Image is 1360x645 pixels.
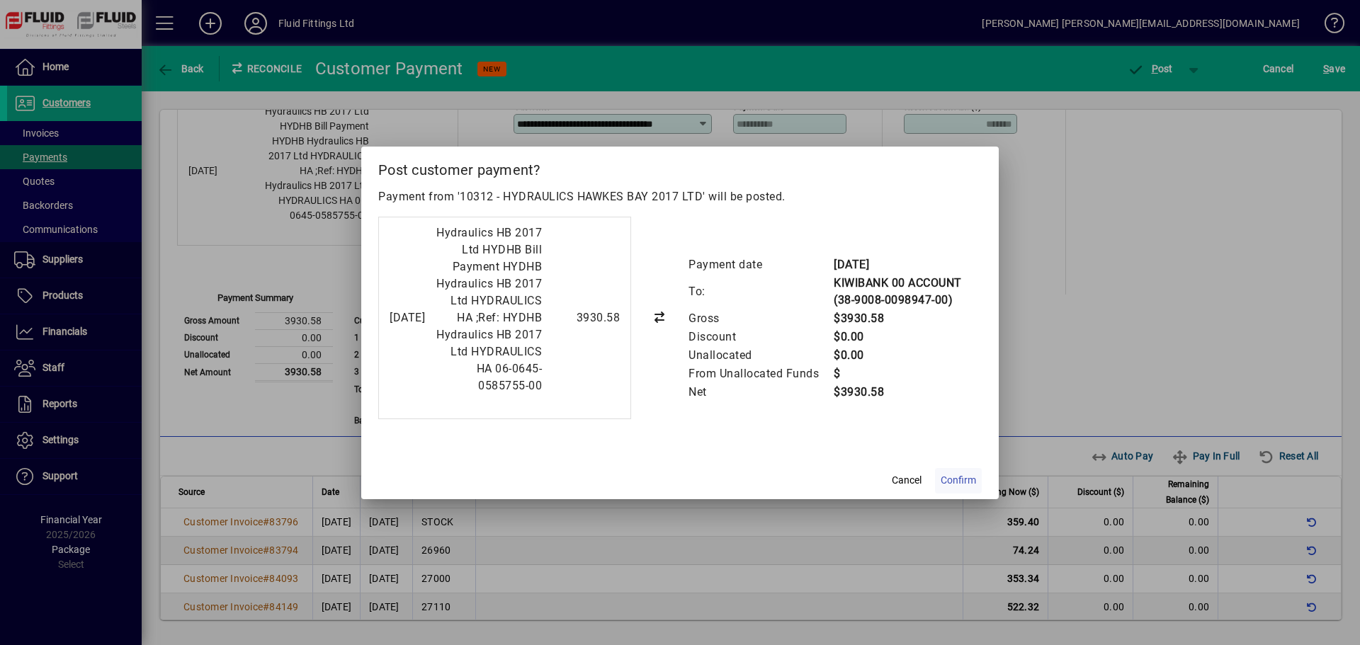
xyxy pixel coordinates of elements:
div: [DATE] [390,309,425,326]
td: [DATE] [833,256,982,274]
button: Confirm [935,468,982,493]
span: Cancel [892,473,922,488]
td: KIWIBANK 00 ACCOUNT (38-9008-0098947-00) [833,274,982,309]
td: $ [833,365,982,383]
td: From Unallocated Funds [688,365,833,383]
h2: Post customer payment? [361,147,999,188]
td: To: [688,274,833,309]
td: Unallocated [688,346,833,365]
p: Payment from '10312 - HYDRAULICS HAWKES BAY 2017 LTD' will be posted. [378,188,982,205]
td: $3930.58 [833,309,982,328]
td: $3930.58 [833,383,982,401]
span: Hydraulics HB 2017 Ltd HYDHB Bill Payment HYDHB Hydraulics HB 2017 Ltd HYDRAULICS HA ;Ref: HYDHB ... [436,226,542,392]
span: Confirm [941,473,976,488]
td: Payment date [688,256,833,274]
button: Cancel [884,468,929,493]
td: $0.00 [833,346,982,365]
td: $0.00 [833,328,982,346]
td: Gross [688,309,833,328]
div: 3930.58 [549,309,620,326]
td: Discount [688,328,833,346]
td: Net [688,383,833,401]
